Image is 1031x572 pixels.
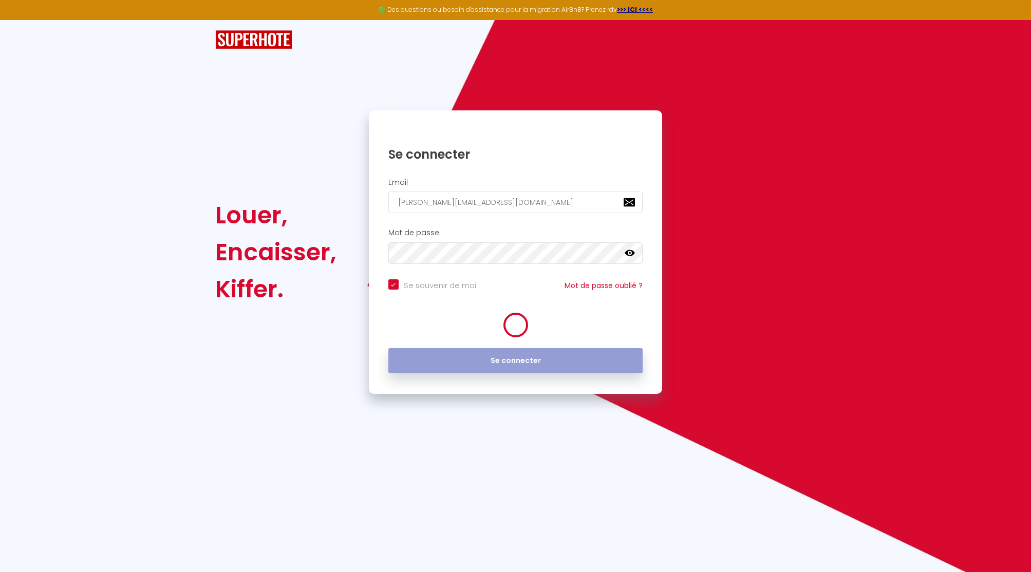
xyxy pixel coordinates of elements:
input: Ton Email [388,192,643,213]
div: Louer, [215,197,336,234]
h2: Email [388,178,643,187]
h1: Se connecter [388,146,643,162]
button: Se connecter [388,348,643,374]
a: >>> ICI <<<< [617,5,653,14]
a: Mot de passe oublié ? [565,280,643,291]
h2: Mot de passe [388,228,643,237]
div: Kiffer. [215,271,336,308]
div: Encaisser, [215,234,336,271]
img: SuperHote logo [215,30,292,49]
